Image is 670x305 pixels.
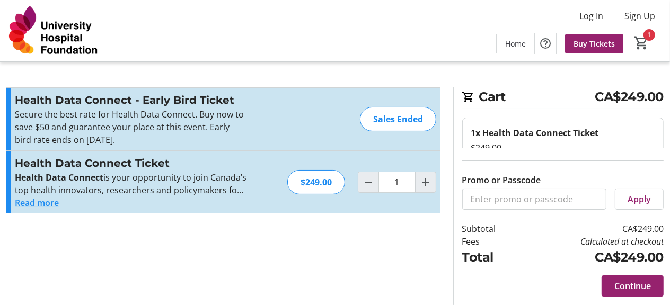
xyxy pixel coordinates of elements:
span: CA$249.00 [595,87,664,106]
strong: Health Data Connect [15,172,103,183]
div: $249.00 [287,170,345,194]
a: Buy Tickets [565,34,623,53]
button: Read more [15,196,59,209]
span: Sign Up [624,10,655,22]
td: Fees [462,235,521,248]
button: Increment by one [416,172,436,192]
td: CA$249.00 [521,248,664,267]
button: Decrement by one [358,172,378,192]
label: Promo or Passcode [462,174,541,186]
span: Buy Tickets [574,38,615,49]
h3: Health Data Connect - Early Bird Ticket [15,92,246,108]
div: 1x Health Data Connect Ticket [471,127,655,139]
span: Home [505,38,526,49]
button: Continue [602,275,664,297]
td: CA$249.00 [521,222,664,235]
td: Calculated at checkout [521,235,664,248]
td: Subtotal [462,222,521,235]
h3: Health Data Connect Ticket [15,155,246,171]
span: Continue [614,280,651,292]
span: Apply [628,193,651,205]
p: Secure the best rate for Health Data Connect. Buy now to save $50 and guarantee your place at thi... [15,108,246,146]
div: $249.00 [471,141,655,154]
div: Sales Ended [360,107,436,131]
input: Health Data Connect Ticket Quantity [378,172,416,193]
td: Total [462,248,521,267]
span: Log In [579,10,603,22]
button: Log In [571,7,612,24]
button: Cart [632,33,651,52]
input: Enter promo or passcode [462,189,606,210]
a: Home [497,34,534,53]
h2: Cart [462,87,664,109]
button: Apply [615,189,664,210]
p: is your opportunity to join Canada’s top health innovators, researchers and policymakers for a fu... [15,171,246,196]
button: Sign Up [616,7,664,24]
img: University Hospital Foundation's Logo [6,4,101,57]
button: Help [535,33,556,54]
